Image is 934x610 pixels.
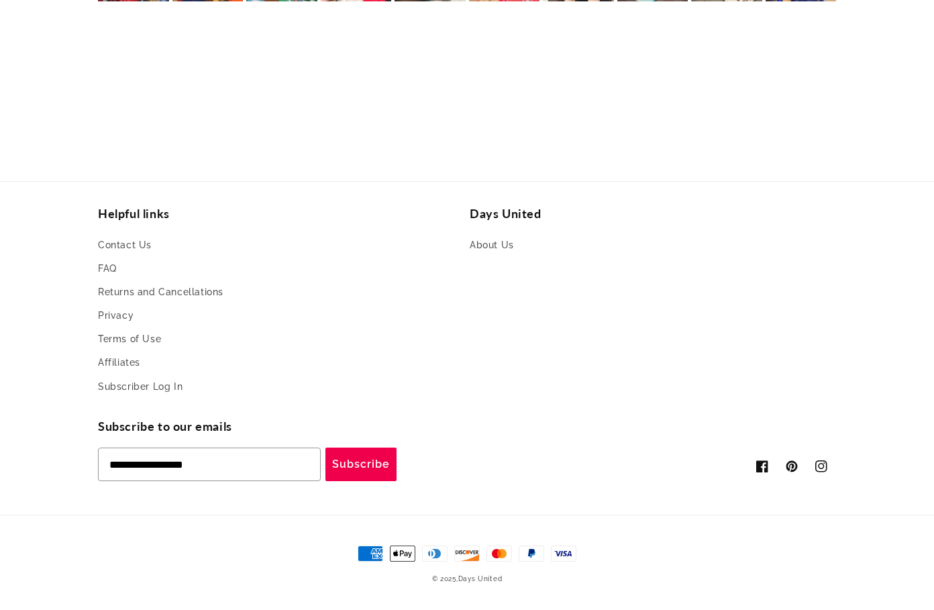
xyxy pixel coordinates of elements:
[98,351,140,374] a: Affiliates
[98,206,464,221] h2: Helpful links
[98,304,134,327] a: Privacy
[98,257,117,281] a: FAQ
[470,237,514,257] a: About Us
[470,206,836,221] h2: Days United
[98,237,152,257] a: Contact Us
[98,327,161,351] a: Terms of Use
[325,448,397,481] button: Subscribe
[98,419,467,434] h2: Subscribe to our emails
[432,575,503,582] small: © 2025,
[98,448,321,481] input: Enter your email
[98,375,183,399] a: Subscriber Log In
[458,575,503,582] a: Days United
[98,281,223,304] a: Returns and Cancellations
